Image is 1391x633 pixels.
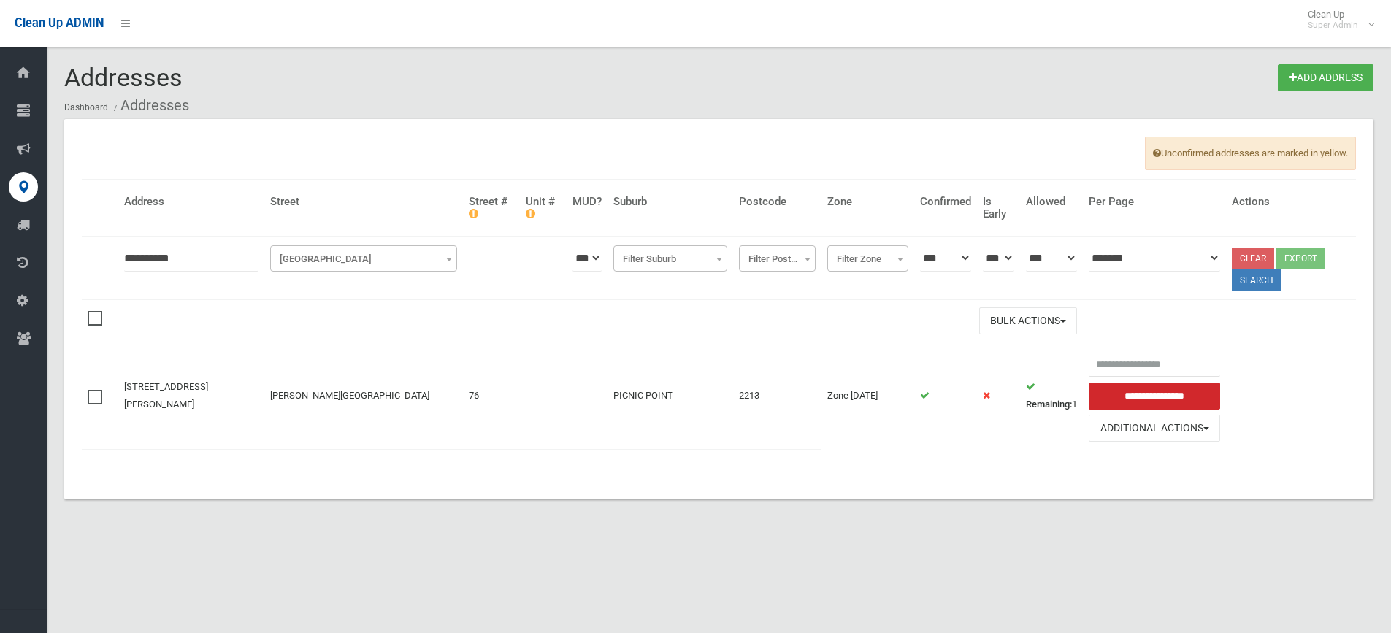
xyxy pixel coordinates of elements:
a: Add Address [1278,64,1373,91]
h4: Is Early [983,196,1014,220]
h4: Actions [1232,196,1350,208]
span: Clean Up ADMIN [15,16,104,30]
span: Filter Postcode [743,249,812,269]
span: Filter Suburb [617,249,724,269]
span: Filter Zone [831,249,904,269]
span: Unconfirmed addresses are marked in yellow. [1145,137,1356,170]
span: Filter Zone [827,245,908,272]
td: 2213 [733,342,821,449]
span: Filter Street [270,245,457,272]
button: Export [1276,248,1325,269]
small: Super Admin [1308,20,1358,31]
td: PICNIC POINT [608,342,733,449]
h4: Per Page [1089,196,1220,208]
span: Filter Street [274,249,453,269]
td: [PERSON_NAME][GEOGRAPHIC_DATA] [264,342,463,449]
h4: Allowed [1026,196,1077,208]
h4: Unit # [526,196,562,220]
strong: Remaining: [1026,399,1072,410]
button: Search [1232,269,1281,291]
td: Zone [DATE] [821,342,913,449]
h4: MUD? [572,196,602,208]
a: Dashboard [64,102,108,112]
span: Addresses [64,63,183,92]
span: Filter Postcode [739,245,816,272]
button: Bulk Actions [979,307,1077,334]
h4: Zone [827,196,908,208]
h4: Street # [469,196,514,220]
span: Filter Suburb [613,245,727,272]
li: Addresses [110,92,189,119]
h4: Address [124,196,258,208]
a: [STREET_ADDRESS][PERSON_NAME] [124,381,208,410]
h4: Street [270,196,457,208]
td: 76 [463,342,520,449]
a: Clear [1232,248,1274,269]
h4: Postcode [739,196,816,208]
td: 1 [1020,342,1083,449]
span: Clean Up [1300,9,1373,31]
h4: Suburb [613,196,727,208]
button: Additional Actions [1089,415,1220,442]
h4: Confirmed [920,196,971,208]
